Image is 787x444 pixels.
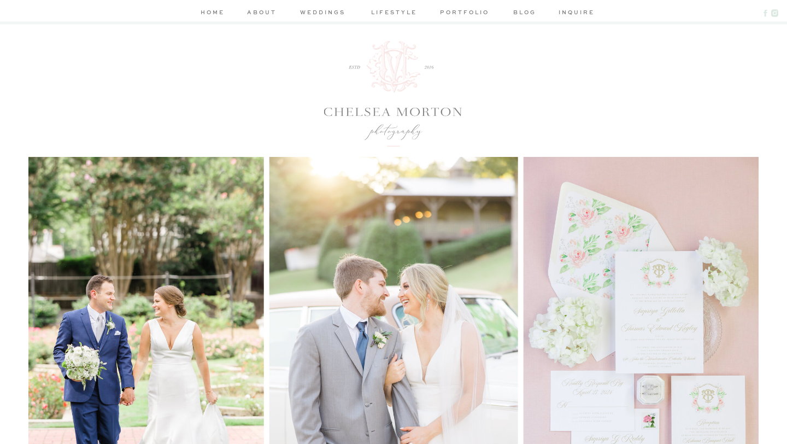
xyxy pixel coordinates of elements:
[438,8,490,19] a: portfolio
[198,8,227,19] a: home
[245,8,278,19] a: about
[297,8,349,19] a: weddings
[368,8,420,19] a: lifestyle
[509,8,540,19] a: blog
[559,8,590,19] a: inquire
